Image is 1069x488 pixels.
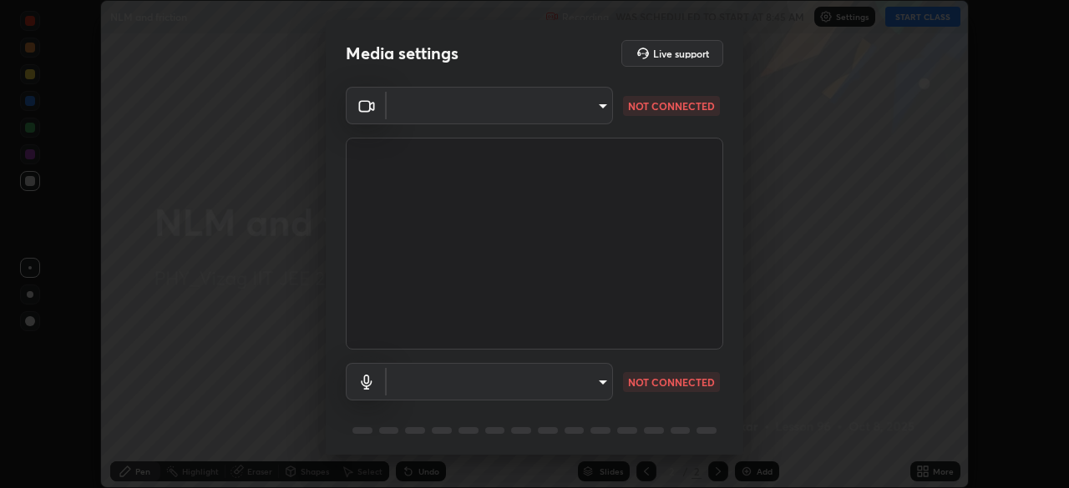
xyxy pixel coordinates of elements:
div: ​ [387,87,613,124]
h2: Media settings [346,43,459,64]
p: NOT CONNECTED [628,98,715,113]
div: ​ [387,363,613,400]
h5: Live support [653,48,709,58]
p: NOT CONNECTED [628,375,715,390]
